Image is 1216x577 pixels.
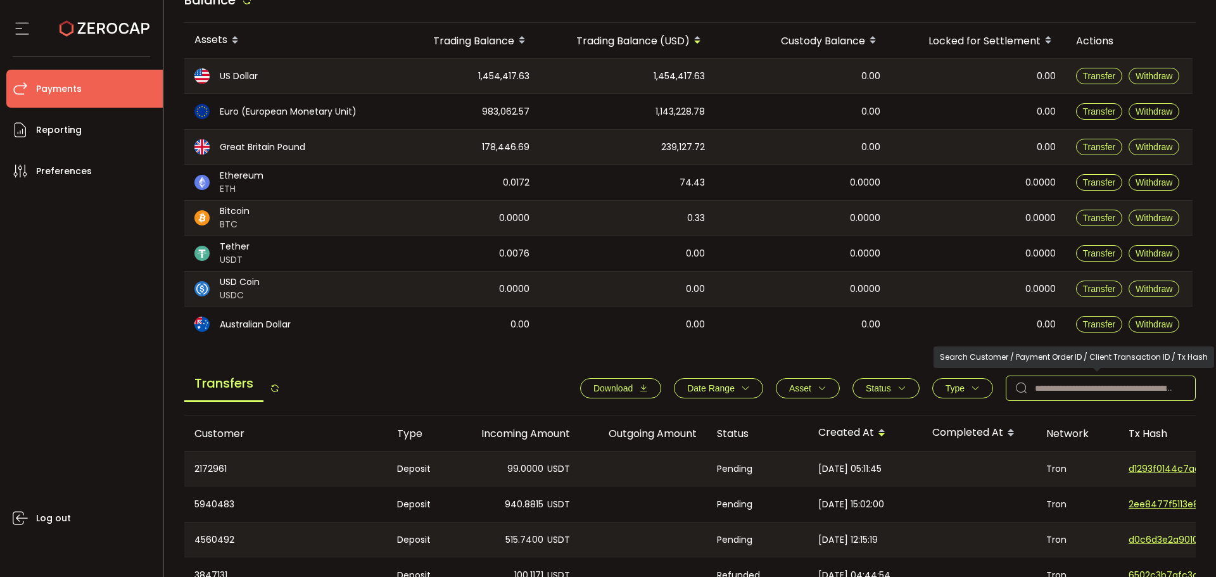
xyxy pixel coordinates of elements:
[850,211,880,225] span: 0.0000
[946,383,965,393] span: Type
[453,426,580,441] div: Incoming Amount
[580,378,661,398] button: Download
[655,105,705,119] span: 1,143,228.78
[220,182,263,196] span: ETH
[1037,105,1056,119] span: 0.00
[1025,246,1056,261] span: 0.0000
[687,383,735,393] span: Date Range
[850,282,880,296] span: 0.0000
[1136,142,1172,152] span: Withdraw
[1083,319,1116,329] span: Transfer
[220,240,250,253] span: Tether
[1025,175,1056,190] span: 0.0000
[1136,284,1172,294] span: Withdraw
[547,533,570,547] span: USDT
[194,246,210,261] img: usdt_portfolio.svg
[593,383,633,393] span: Download
[1136,177,1172,187] span: Withdraw
[547,462,570,476] span: USDT
[1076,245,1123,262] button: Transfer
[194,281,210,296] img: usdc_portfolio.svg
[499,246,529,261] span: 0.0076
[194,104,210,119] img: eur_portfolio.svg
[818,533,878,547] span: [DATE] 12:15:19
[220,318,291,331] span: Australian Dollar
[861,317,880,332] span: 0.00
[866,383,891,393] span: Status
[184,426,387,441] div: Customer
[540,30,715,51] div: Trading Balance (USD)
[194,175,210,190] img: eth_portfolio.svg
[717,533,752,547] span: Pending
[686,317,705,332] span: 0.00
[184,452,387,486] div: 2172961
[1083,213,1116,223] span: Transfer
[505,533,543,547] span: 515.7400
[1025,282,1056,296] span: 0.0000
[1036,486,1118,522] div: Tron
[1037,317,1056,332] span: 0.00
[387,426,453,441] div: Type
[1129,316,1179,333] button: Withdraw
[717,497,752,512] span: Pending
[505,497,543,512] span: 940.8815
[220,205,250,218] span: Bitcoin
[922,422,1036,444] div: Completed At
[1076,68,1123,84] button: Transfer
[818,462,882,476] span: [DATE] 05:11:45
[1083,284,1116,294] span: Transfer
[1036,523,1118,557] div: Tron
[381,30,540,51] div: Trading Balance
[776,378,840,398] button: Asset
[220,70,258,83] span: US Dollar
[387,523,453,557] div: Deposit
[680,175,705,190] span: 74.43
[1129,68,1179,84] button: Withdraw
[1083,177,1116,187] span: Transfer
[194,210,210,225] img: btc_portfolio.svg
[932,378,993,398] button: Type
[387,452,453,486] div: Deposit
[503,175,529,190] span: 0.0172
[507,462,543,476] span: 99.0000
[36,509,71,528] span: Log out
[818,497,884,512] span: [DATE] 15:02:00
[1025,211,1056,225] span: 0.0000
[717,462,752,476] span: Pending
[850,246,880,261] span: 0.0000
[184,366,263,402] span: Transfers
[220,141,305,154] span: Great Britain Pound
[686,282,705,296] span: 0.00
[387,486,453,522] div: Deposit
[789,383,811,393] span: Asset
[1136,213,1172,223] span: Withdraw
[1129,103,1179,120] button: Withdraw
[1037,140,1056,155] span: 0.00
[1036,452,1118,486] div: Tron
[36,162,92,181] span: Preferences
[220,218,250,231] span: BTC
[1037,69,1056,84] span: 0.00
[934,346,1214,368] div: Search Customer / Payment Order ID / Client Transaction ID / Tx Hash
[194,317,210,332] img: aud_portfolio.svg
[687,211,705,225] span: 0.33
[1066,34,1193,48] div: Actions
[184,523,387,557] div: 4560492
[499,282,529,296] span: 0.0000
[1076,103,1123,120] button: Transfer
[1153,516,1216,577] iframe: Chat Widget
[707,426,808,441] div: Status
[808,422,922,444] div: Created At
[861,105,880,119] span: 0.00
[1136,248,1172,258] span: Withdraw
[715,30,890,51] div: Custody Balance
[852,378,920,398] button: Status
[482,105,529,119] span: 983,062.57
[1136,71,1172,81] span: Withdraw
[1036,426,1118,441] div: Network
[220,169,263,182] span: Ethereum
[674,378,763,398] button: Date Range
[220,289,260,302] span: USDC
[220,253,250,267] span: USDT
